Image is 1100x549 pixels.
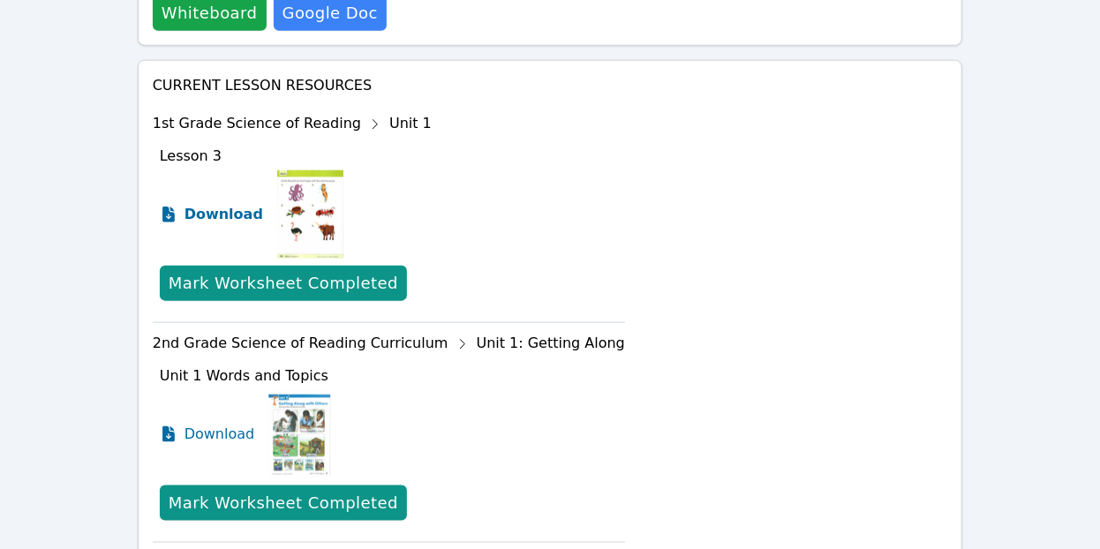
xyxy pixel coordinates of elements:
[153,330,625,358] div: 2nd Grade Science of Reading Curriculum Unit 1: Getting Along
[169,491,398,515] div: Mark Worksheet Completed
[160,170,263,259] a: Download
[160,390,255,478] a: Download
[185,424,255,445] span: Download
[160,266,407,301] button: Mark Worksheet Completed
[153,110,625,139] div: 1st Grade Science of Reading Unit 1
[169,271,398,296] div: Mark Worksheet Completed
[160,367,328,384] span: Unit 1 Words and Topics
[277,170,343,259] img: Lesson 3
[160,485,407,521] button: Mark Worksheet Completed
[160,147,222,164] span: Lesson 3
[268,390,331,478] img: Unit 1 Words and Topics
[185,204,263,225] span: Download
[153,75,948,96] h4: Current Lesson Resources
